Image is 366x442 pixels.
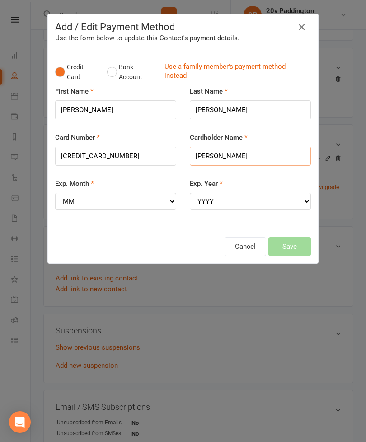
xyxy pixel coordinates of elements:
[190,178,223,189] label: Exp. Year
[55,58,98,86] button: Credit Card
[107,58,157,86] button: Bank Account
[190,86,228,97] label: Last Name
[55,33,311,43] div: Use the form below to update this Contact's payment details.
[55,147,176,166] input: XXXX-XXXX-XXXX-XXXX
[190,132,248,143] label: Cardholder Name
[55,21,311,33] h4: Add / Edit Payment Method
[55,132,100,143] label: Card Number
[55,86,94,97] label: First Name
[225,237,266,256] button: Cancel
[164,62,306,82] a: Use a family member's payment method instead
[295,20,309,34] button: Close
[190,147,311,166] input: Name on card
[9,411,31,433] div: Open Intercom Messenger
[55,178,94,189] label: Exp. Month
